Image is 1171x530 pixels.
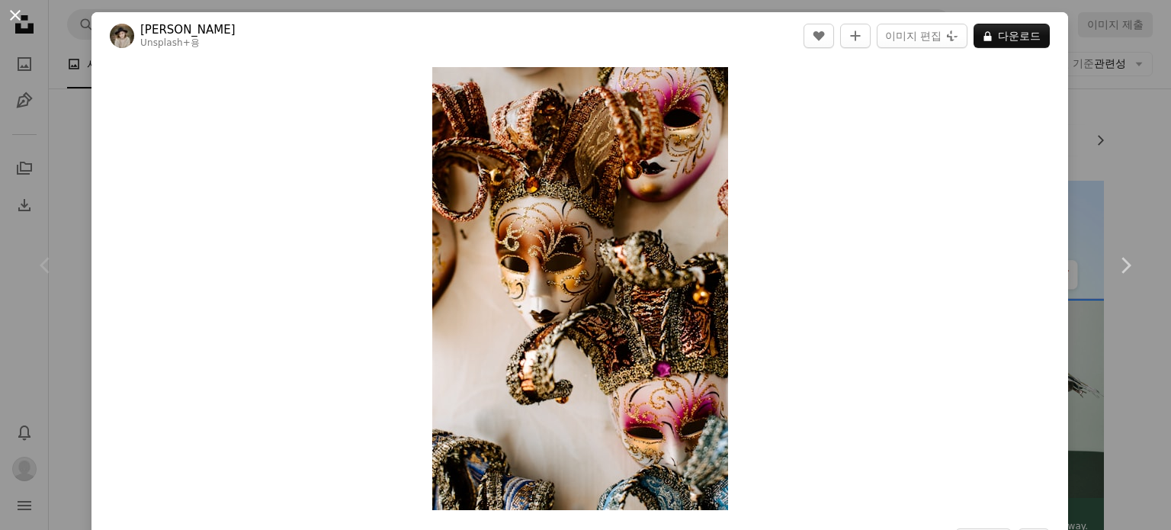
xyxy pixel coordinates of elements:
div: 용 [140,37,236,50]
button: 이 이미지 확대 [432,67,728,510]
a: 다음 [1080,192,1171,339]
a: Unsplash+ [140,37,191,48]
img: 다양한 색상의 마스크를 얹은 테이블 [432,67,728,510]
button: 좋아요 [804,24,834,48]
a: [PERSON_NAME] [140,22,236,37]
button: 이미지 편집 [877,24,967,48]
button: 컬렉션에 추가 [840,24,871,48]
button: 다운로드 [974,24,1050,48]
img: Kateryna Hliznitsova의 프로필로 이동 [110,24,134,48]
